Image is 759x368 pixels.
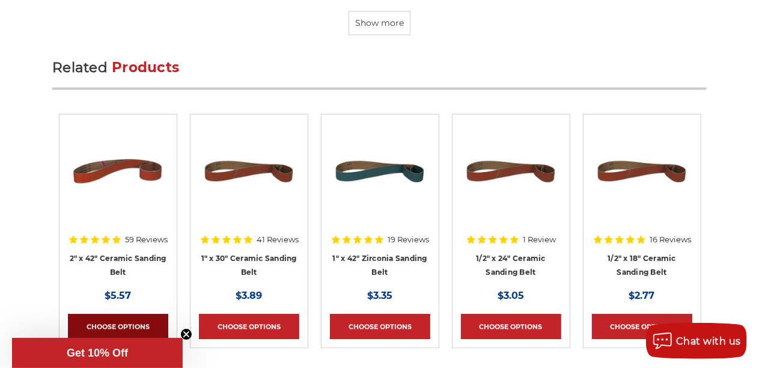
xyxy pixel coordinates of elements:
img: 1/2" x 18" Ceramic File Belt [594,123,690,219]
span: Related [52,59,108,76]
span: Products [112,59,179,76]
a: Choose Options [68,314,168,339]
a: 2" x 42" Sanding Belt - Ceramic [68,123,168,223]
a: Choose Options [461,314,561,339]
span: 41 Reviews [257,236,299,244]
a: 1" x 42" Zirconia Sanding Belt [333,254,427,277]
span: Show more [355,17,404,28]
a: 1/2" x 24" Ceramic File Belt [461,123,561,223]
span: Chat with us [676,336,741,347]
img: 2" x 42" Sanding Belt - Ceramic [70,123,166,219]
span: $5.57 [105,290,131,301]
a: 1" x 30" Ceramic Sanding Belt [201,254,297,277]
span: Get 10% Off [67,347,128,359]
button: Chat with us [646,323,747,359]
img: 1" x 42" Zirconia Belt [332,123,428,219]
a: 2" x 42" Ceramic Sanding Belt [70,254,166,277]
img: 1/2" x 24" Ceramic File Belt [463,123,559,219]
a: 1" x 42" Zirconia Belt [330,123,430,223]
a: 1" x 30" Ceramic File Belt [199,123,299,223]
span: $3.35 [367,290,392,301]
button: Show more [349,11,410,35]
span: 16 Reviews [650,236,691,244]
span: $2.77 [629,290,655,301]
span: $3.89 [236,290,262,301]
a: 1/2" x 24" Ceramic Sanding Belt [476,254,546,277]
span: 1 Review [523,236,556,244]
a: Choose Options [330,314,430,339]
a: 1/2" x 18" Ceramic Sanding Belt [608,254,676,277]
span: 19 Reviews [388,236,429,244]
span: 59 Reviews [125,236,168,244]
a: Choose Options [592,314,692,339]
div: Get 10% OffClose teaser [12,338,183,368]
span: $3.05 [498,290,524,301]
button: Close teaser [180,328,192,340]
img: 1" x 30" Ceramic File Belt [201,123,297,219]
a: 1/2" x 18" Ceramic File Belt [592,123,692,223]
a: Choose Options [199,314,299,339]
